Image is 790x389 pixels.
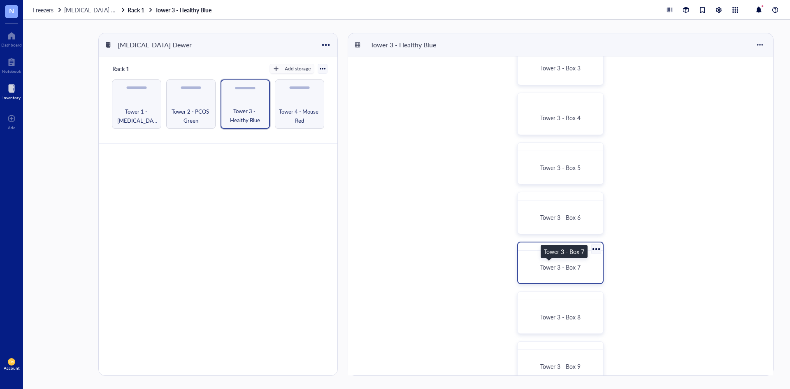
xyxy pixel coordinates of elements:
[9,360,14,363] span: DN
[64,6,128,14] span: [MEDICAL_DATA] Dewer
[2,56,21,74] a: Notebook
[540,163,581,172] span: Tower 3 - Box 5
[540,114,581,122] span: Tower 3 - Box 4
[1,29,22,47] a: Dashboard
[64,6,126,14] a: [MEDICAL_DATA] Dewer
[279,107,321,125] span: Tower 4 - Mouse Red
[4,366,20,370] div: Account
[1,42,22,47] div: Dashboard
[540,213,581,221] span: Tower 3 - Box 6
[540,64,581,72] span: Tower 3 - Box 3
[9,5,14,16] span: N
[540,362,581,370] span: Tower 3 - Box 9
[109,63,158,75] div: Rack 1
[33,6,63,14] a: Freezers
[2,69,21,74] div: Notebook
[225,107,266,125] span: Tower 3 - Healthy Blue
[2,95,21,100] div: Inventory
[170,107,212,125] span: Tower 2 - PCOS Green
[128,6,213,14] a: Rack 1Tower 3 - Healthy Blue
[285,65,311,72] div: Add storage
[114,38,195,52] div: [MEDICAL_DATA] Dewer
[540,313,581,321] span: Tower 3 - Box 8
[2,82,21,100] a: Inventory
[8,125,16,130] div: Add
[544,247,584,256] div: Tower 3 - Box 7
[116,107,158,125] span: Tower 1 - [MEDICAL_DATA] Yellow
[270,64,314,74] button: Add storage
[367,38,440,52] div: Tower 3 - Healthy Blue
[540,263,581,271] span: Tower 3 - Box 7
[33,6,53,14] span: Freezers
